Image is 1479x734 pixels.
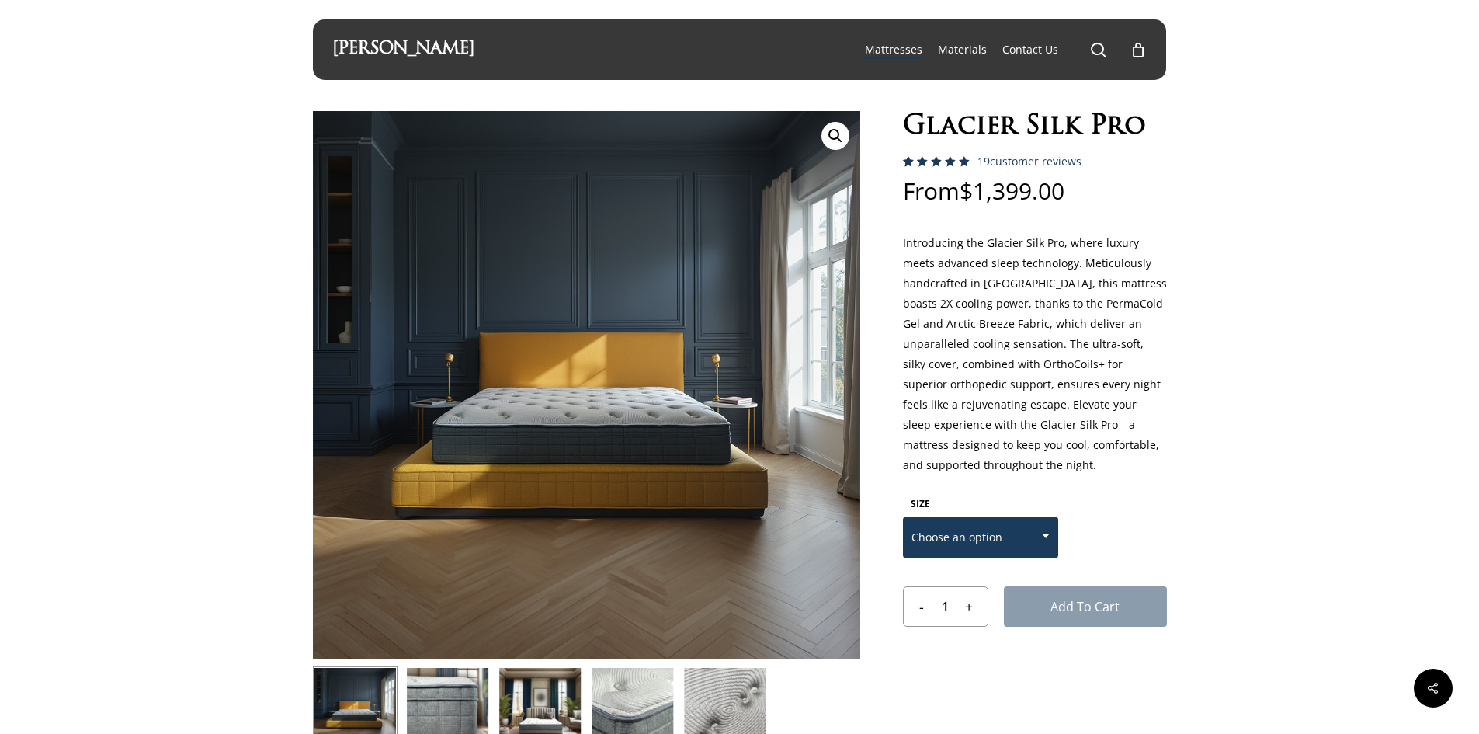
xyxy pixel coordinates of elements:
div: Rated 5.00 out of 5 [903,156,970,167]
a: View full-screen image gallery [821,122,849,150]
span: Choose an option [904,521,1057,554]
a: Contact Us [1002,42,1058,57]
bdi: 1,399.00 [960,175,1064,207]
span: $ [960,175,973,207]
iframe: Secure express checkout frame [918,645,1151,689]
span: Rated out of 5 based on customer ratings [903,156,970,232]
input: - [904,587,931,626]
h1: Glacier Silk Pro [903,111,1167,144]
p: Introducing the Glacier Silk Pro, where luxury meets advanced sleep technology. Meticulously hand... [903,233,1167,492]
span: 18 [903,156,919,182]
a: Materials [938,42,987,57]
a: Cart [1130,41,1147,58]
span: Choose an option [903,517,1058,558]
span: 19 [977,154,990,169]
a: [PERSON_NAME] [332,41,474,58]
nav: Main Menu [857,19,1147,80]
a: 19customer reviews [977,155,1081,168]
a: Mattresses [865,42,922,57]
button: Add to cart [1004,586,1167,627]
input: + [960,587,988,626]
input: Product quantity [930,587,960,626]
label: SIZE [911,497,930,510]
p: From [903,179,1167,233]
